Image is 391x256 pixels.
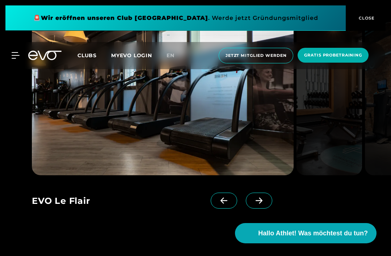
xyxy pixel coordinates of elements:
[226,53,286,59] span: Jetzt Mitglied werden
[167,51,183,60] a: en
[167,52,175,59] span: en
[32,22,294,175] img: evofitness
[77,52,97,59] span: Clubs
[216,48,295,63] a: Jetzt Mitglied werden
[235,223,377,243] button: Hallo Athlet! Was möchtest du tun?
[295,48,371,63] a: Gratis Probetraining
[346,5,386,31] button: CLOSE
[297,22,362,175] img: evofitness
[304,52,362,58] span: Gratis Probetraining
[77,52,111,59] a: Clubs
[111,52,152,59] a: MYEVO LOGIN
[258,228,368,238] span: Hallo Athlet! Was möchtest du tun?
[357,15,375,21] span: CLOSE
